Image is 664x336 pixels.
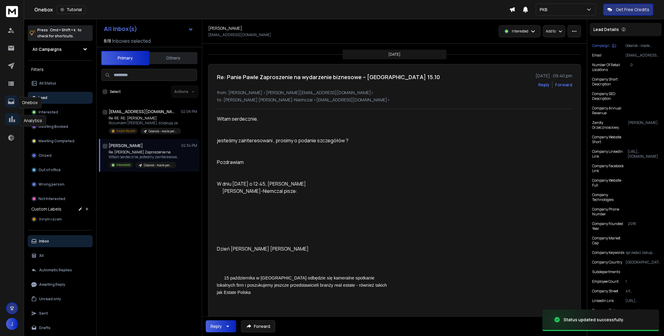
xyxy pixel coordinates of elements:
[20,115,46,127] div: Analytics
[217,90,572,96] p: from: [PERSON_NAME] <[PERSON_NAME][EMAIL_ADDRESS][DOMAIN_NAME]>
[181,109,197,114] p: 02:06 PM
[628,149,659,159] p: [URL][DOMAIN_NAME]
[109,143,143,149] h1: [PERSON_NAME]
[116,129,135,133] p: Innym Razem
[39,168,61,172] p: Out of office
[28,135,93,147] button: Meeting Completed
[206,320,236,332] button: Reply
[28,65,93,74] h3: Filters
[57,5,86,14] button: Tutorial
[28,121,93,133] button: Meeting Booked
[592,149,628,159] p: Company LinkedIn Link
[39,239,49,244] p: Inbox
[592,193,628,202] p: Company Technologies
[592,260,622,265] p: Company Country
[110,89,121,94] label: Select
[28,77,93,89] button: All Status
[555,82,572,88] div: Forward
[217,276,388,295] span: 15 października w [GEOGRAPHIC_DATA] odbędzie się kameralne spotkanie lokalnych firm i poszukujemy...
[37,27,82,39] p: Press to check for shortcuts.
[39,325,51,330] p: Drafts
[217,159,393,166] p: Pozdrawiam
[28,307,93,319] button: Sent
[144,163,173,168] p: Gdańsk - maile personalne ownerzy
[28,106,93,118] button: Interested
[112,37,151,45] h3: Inboxes selected
[39,110,58,115] p: Interested
[28,193,93,205] button: Not Interested
[592,279,619,284] p: Employee Count
[181,143,197,148] p: 02:34 PM
[592,207,629,217] p: Company Phone Number
[592,270,620,274] p: Subdepartments
[49,26,76,33] span: Cmd + Shift + k
[39,182,64,187] p: Wrong person
[109,116,181,121] p: Re: RE: RE: [PERSON_NAME]
[592,289,618,294] p: Company Street
[6,318,18,330] button: J
[592,53,601,58] p: Email
[109,150,181,155] p: Re: [PERSON_NAME] Zaproszenie na
[628,221,659,231] p: 2018
[592,178,627,188] p: Company Website Full
[28,213,93,225] button: Innym razem
[31,206,61,212] h3: Custom Labels
[630,63,659,72] p: 0
[208,32,271,37] p: [EMAIL_ADDRESS][DOMAIN_NAME]
[28,322,93,334] button: Drafts
[625,53,659,58] p: [EMAIL_ADDRESS][DOMAIN_NAME]
[217,115,393,122] p: Witam serdecznie,
[592,298,614,303] p: LinkedIn Link
[546,29,556,34] p: Add to
[28,293,93,305] button: Unread only
[625,279,659,284] p: 1
[625,260,659,265] p: [GEOGRAPHIC_DATA]
[109,121,181,125] p: Rozumiem [PERSON_NAME], dziękuję za
[39,253,44,258] p: All
[512,29,528,34] p: Interested
[564,317,624,323] div: Status updated successfully.
[217,73,440,81] h1: Re: Panie Pawle Zaproszenie na wydarzenie biznesowe – [GEOGRAPHIC_DATA] 15.10
[39,124,68,129] p: Meeting Booked
[540,7,550,13] p: PKB
[592,91,630,101] p: Company SEO Description
[28,92,93,104] button: Lead
[109,109,175,115] h1: [EMAIL_ADDRESS][DOMAIN_NAME]
[28,164,93,176] button: Out of office
[39,217,62,222] span: Innym razem
[625,250,659,255] p: sprzedaz zakup nieruchomosci, inwestowanie, zarzadzanie nieuruchomosci, podnajem mieszkan, wynaje...
[217,137,393,144] p: jesteśmy zainteresowani , prosimy o podanie szczegółów ?
[625,43,659,48] p: Gdańsk - maile personalne ownerzy
[101,51,149,65] button: Primary
[39,311,48,316] p: Sent
[149,129,178,134] p: Gdańsk - maile personalne ownerzy
[592,63,630,72] p: Number of Retail Locations
[241,320,275,332] button: Forward
[593,26,619,32] p: Lead Details
[592,106,630,116] p: Company Annual Revenue
[104,26,137,32] h1: All Inbox(s)
[28,150,93,162] button: Closed
[592,236,626,245] p: Company Market Cap
[217,245,393,325] div: Dzień [PERSON_NAME] [PERSON_NAME]
[39,81,56,86] p: All Status
[28,250,93,262] button: All
[28,264,93,276] button: Automatic Replies
[116,163,131,167] p: Interested
[217,97,572,103] p: to: [PERSON_NAME] [PERSON_NAME]-Niemczal <[EMAIL_ADDRESS][DOMAIN_NAME]>
[211,323,222,329] div: Reply
[592,135,628,144] p: Company Website Short
[217,180,393,209] div: W dniu [DATE] o 12:45, [PERSON_NAME] [PERSON_NAME]-Niemczal pisze:
[39,297,61,301] p: Unread only
[603,4,653,16] button: Get Free Credits
[538,82,550,88] button: Reply
[592,77,631,87] p: Company Short Description
[628,120,659,130] p: [PERSON_NAME]
[28,178,93,190] button: Wrong person
[536,73,572,79] p: [DATE] : 09:40 pm
[39,268,72,273] p: Automatic Replies
[18,97,42,109] div: Onebox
